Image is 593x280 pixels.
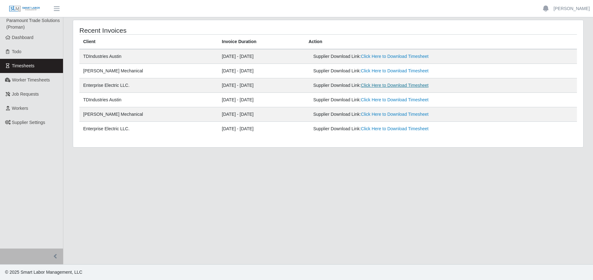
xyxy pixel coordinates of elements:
span: Timesheets [12,63,35,68]
td: [DATE] - [DATE] [218,64,305,78]
span: Dashboard [12,35,34,40]
div: Supplier Download Link: [313,97,480,103]
a: Click Here to Download Timesheet [361,112,429,117]
span: Job Requests [12,92,39,97]
td: Enterprise Electric LLC. [79,78,218,93]
td: TDIndustries Austin [79,49,218,64]
a: Click Here to Download Timesheet [361,126,429,131]
a: Click Here to Download Timesheet [361,97,429,102]
div: Supplier Download Link: [313,82,480,89]
td: [DATE] - [DATE] [218,107,305,122]
span: Worker Timesheets [12,77,50,82]
td: [DATE] - [DATE] [218,49,305,64]
td: [PERSON_NAME] Mechanical [79,107,218,122]
h4: Recent Invoices [79,26,281,34]
div: Supplier Download Link: [313,111,480,118]
td: [DATE] - [DATE] [218,122,305,136]
td: [PERSON_NAME] Mechanical [79,64,218,78]
a: Click Here to Download Timesheet [361,54,429,59]
th: Action [305,35,577,49]
td: TDIndustries Austin [79,93,218,107]
span: Todo [12,49,21,54]
th: Invoice Duration [218,35,305,49]
a: Click Here to Download Timesheet [361,83,429,88]
th: Client [79,35,218,49]
span: Paramount Trade Solutions (Proman) [6,18,60,30]
span: Supplier Settings [12,120,45,125]
div: Supplier Download Link: [313,53,480,60]
a: Click Here to Download Timesheet [361,68,429,73]
div: Supplier Download Link: [313,126,480,132]
div: Supplier Download Link: [313,68,480,74]
img: SLM Logo [9,5,40,12]
a: [PERSON_NAME] [554,5,590,12]
span: Workers [12,106,28,111]
td: [DATE] - [DATE] [218,93,305,107]
td: Enterprise Electric LLC. [79,122,218,136]
td: [DATE] - [DATE] [218,78,305,93]
span: © 2025 Smart Labor Management, LLC [5,270,82,275]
